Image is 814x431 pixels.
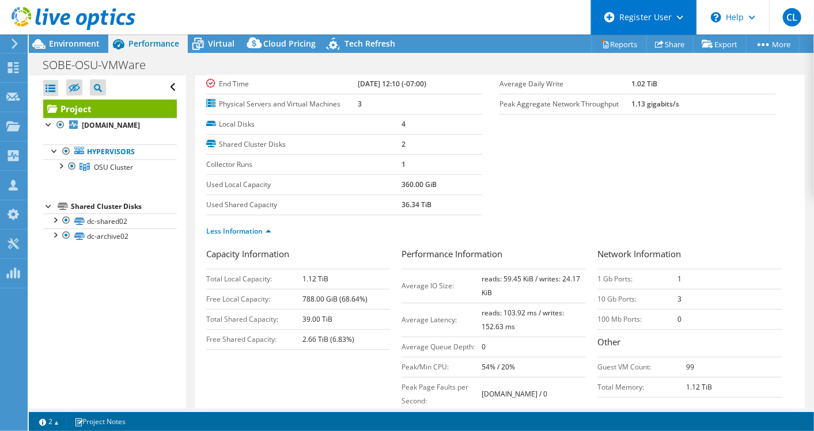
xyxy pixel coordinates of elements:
[597,377,686,397] td: Total Memory:
[66,414,134,429] a: Project Notes
[631,79,657,89] b: 1.02 TiB
[592,35,647,53] a: Reports
[746,35,800,53] a: More
[677,274,682,284] b: 1
[128,38,179,49] span: Performance
[206,199,402,211] label: Used Shared Capacity
[344,38,395,49] span: Tech Refresh
[693,35,747,53] a: Export
[402,377,482,411] td: Peak Page Faults per Second:
[206,119,402,130] label: Local Disks
[82,120,140,130] b: [DOMAIN_NAME]
[43,213,177,228] a: dc-shared02
[303,294,368,304] b: 788.00 GiB (68.64%)
[71,200,177,213] div: Shared Cluster Disks
[482,389,547,399] b: [DOMAIN_NAME] / 0
[597,357,686,377] td: Guest VM Count:
[303,274,329,284] b: 1.12 TiB
[677,294,682,304] b: 3
[206,179,402,190] label: Used Local Capacity
[206,159,402,170] label: Collector Runs
[482,362,515,372] b: 54% / 20%
[711,12,721,22] svg: \n
[686,382,712,392] b: 1.12 TiB
[358,99,362,109] b: 3
[206,78,358,90] label: End Time
[482,308,564,331] b: reads: 103.92 ms / writes: 152.63 ms
[482,342,486,352] b: 0
[43,100,177,118] a: Project
[499,98,631,110] label: Peak Aggregate Network Throughput
[263,38,316,49] span: Cloud Pricing
[597,269,677,289] td: 1 Gb Ports:
[402,159,406,169] b: 1
[206,247,391,263] h3: Capacity Information
[206,226,271,236] a: Less Information
[206,329,303,349] td: Free Shared Capacity:
[597,289,677,309] td: 10 Gb Ports:
[206,309,303,329] td: Total Shared Capacity:
[206,139,402,150] label: Shared Cluster Disks
[482,274,580,297] b: reads: 59.45 KiB / writes: 24.17 KiB
[94,162,133,172] span: OSU Cluster
[402,269,482,303] td: Average IO Size:
[303,314,333,324] b: 39.00 TiB
[402,119,406,129] b: 4
[31,414,67,429] a: 2
[597,335,782,351] h3: Other
[686,362,694,372] b: 99
[49,38,100,49] span: Environment
[402,337,482,357] td: Average Queue Depth:
[402,180,437,189] b: 360.00 GiB
[206,98,358,110] label: Physical Servers and Virtual Machines
[43,228,177,243] a: dc-archive02
[206,289,303,309] td: Free Local Capacity:
[43,159,177,174] a: OSU Cluster
[402,303,482,337] td: Average Latency:
[783,8,801,26] span: CL
[37,59,164,71] h1: SOBE-OSU-VMWare
[646,35,694,53] a: Share
[43,144,177,159] a: Hypervisors
[43,118,177,133] a: [DOMAIN_NAME]
[402,357,482,377] td: Peak/Min CPU:
[402,200,431,209] b: 36.34 TiB
[499,78,631,90] label: Average Daily Write
[677,314,682,324] b: 0
[597,247,782,263] h3: Network Information
[402,139,406,149] b: 2
[208,38,234,49] span: Virtual
[402,247,586,263] h3: Performance Information
[597,309,677,329] td: 100 Mb Ports:
[631,99,679,109] b: 1.13 gigabits/s
[358,79,426,89] b: [DATE] 12:10 (-07:00)
[303,334,355,344] b: 2.66 TiB (6.83%)
[206,269,303,289] td: Total Local Capacity:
